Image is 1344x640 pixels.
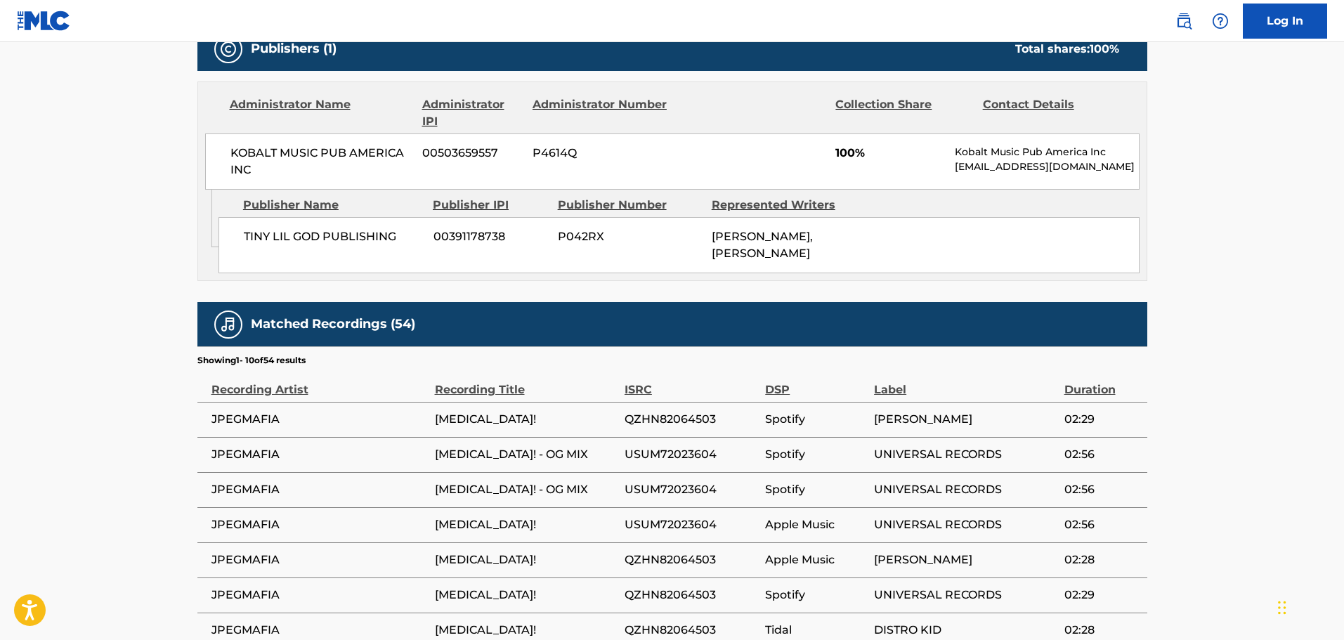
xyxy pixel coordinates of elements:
[955,145,1138,159] p: Kobalt Music Pub America Inc
[1170,7,1198,35] a: Public Search
[712,197,855,214] div: Represented Writers
[211,551,428,568] span: JPEGMAFIA
[433,197,547,214] div: Publisher IPI
[1064,622,1140,639] span: 02:28
[874,367,1057,398] div: Label
[1243,4,1327,39] a: Log In
[211,587,428,603] span: JPEGMAFIA
[435,481,618,498] span: [MEDICAL_DATA]! - OG MIX
[251,316,415,332] h5: Matched Recordings (54)
[244,228,423,245] span: TINY LIL GOD PUBLISHING
[211,446,428,463] span: JPEGMAFIA
[435,446,618,463] span: [MEDICAL_DATA]! - OG MIX
[211,481,428,498] span: JPEGMAFIA
[435,587,618,603] span: [MEDICAL_DATA]!
[765,446,867,463] span: Spotify
[211,622,428,639] span: JPEGMAFIA
[765,587,867,603] span: Spotify
[874,587,1057,603] span: UNIVERSAL RECORDS
[435,551,618,568] span: [MEDICAL_DATA]!
[765,367,867,398] div: DSP
[1175,13,1192,30] img: search
[1064,551,1140,568] span: 02:28
[835,145,944,162] span: 100%
[874,411,1057,428] span: [PERSON_NAME]
[1015,41,1119,58] div: Total shares:
[955,159,1138,174] p: [EMAIL_ADDRESS][DOMAIN_NAME]
[230,145,412,178] span: KOBALT MUSIC PUB AMERICA INC
[435,367,618,398] div: Recording Title
[533,96,669,130] div: Administrator Number
[211,411,428,428] span: JPEGMAFIA
[435,622,618,639] span: [MEDICAL_DATA]!
[765,411,867,428] span: Spotify
[1212,13,1229,30] img: help
[17,11,71,31] img: MLC Logo
[874,516,1057,533] span: UNIVERSAL RECORDS
[625,516,758,533] span: USUM72023604
[874,481,1057,498] span: UNIVERSAL RECORDS
[625,411,758,428] span: QZHN82064503
[625,481,758,498] span: USUM72023604
[220,316,237,333] img: Matched Recordings
[874,446,1057,463] span: UNIVERSAL RECORDS
[211,367,428,398] div: Recording Artist
[625,551,758,568] span: QZHN82064503
[1064,367,1140,398] div: Duration
[197,354,306,367] p: Showing 1 - 10 of 54 results
[243,197,422,214] div: Publisher Name
[435,516,618,533] span: [MEDICAL_DATA]!
[765,481,867,498] span: Spotify
[765,622,867,639] span: Tidal
[558,228,701,245] span: P042RX
[1064,446,1140,463] span: 02:56
[1064,481,1140,498] span: 02:56
[1064,516,1140,533] span: 02:56
[874,551,1057,568] span: [PERSON_NAME]
[533,145,669,162] span: P4614Q
[625,622,758,639] span: QZHN82064503
[558,197,701,214] div: Publisher Number
[1064,587,1140,603] span: 02:29
[211,516,428,533] span: JPEGMAFIA
[835,96,972,130] div: Collection Share
[625,587,758,603] span: QZHN82064503
[625,446,758,463] span: USUM72023604
[251,41,337,57] h5: Publishers (1)
[765,551,867,568] span: Apple Music
[422,96,522,130] div: Administrator IPI
[874,622,1057,639] span: DISTRO KID
[230,96,412,130] div: Administrator Name
[625,367,758,398] div: ISRC
[765,516,867,533] span: Apple Music
[422,145,522,162] span: 00503659557
[983,96,1119,130] div: Contact Details
[433,228,547,245] span: 00391178738
[1064,411,1140,428] span: 02:29
[435,411,618,428] span: [MEDICAL_DATA]!
[1274,573,1344,640] iframe: Chat Widget
[220,41,237,58] img: Publishers
[712,230,813,260] span: [PERSON_NAME], [PERSON_NAME]
[1206,7,1234,35] div: Help
[1090,42,1119,55] span: 100 %
[1278,587,1286,629] div: Drag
